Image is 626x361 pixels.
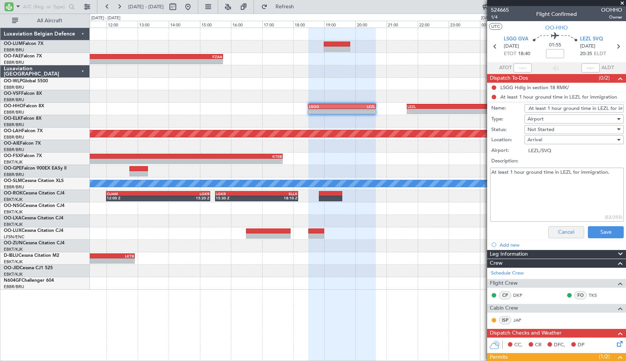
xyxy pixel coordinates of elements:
a: EBBR/BRU [4,47,24,53]
span: Crew [490,259,503,268]
span: Cabin Crew [490,304,518,313]
a: OO-VSFFalcon 8X [4,91,42,96]
button: UTC [489,23,502,30]
div: 12:00 [106,21,137,28]
span: Refresh [269,4,301,9]
div: OJAM [107,191,158,196]
input: --:-- [514,63,532,73]
a: EBKT/KJK [4,159,23,165]
div: 15:20 Z [158,196,209,200]
div: CP [499,291,511,299]
a: EBKT/KJK [4,272,23,277]
span: [DATE] - [DATE] [128,3,164,10]
div: 23:00 [449,21,480,28]
a: OO-LAHFalcon 7X [4,129,43,133]
a: OO-WLPGlobal 5500 [4,79,48,83]
button: Refresh [258,1,303,13]
div: (52/255) [605,214,622,221]
span: OO-LXA [4,216,22,221]
label: Type: [491,116,524,123]
span: OO-HHO [4,104,23,108]
span: OO-FAE [4,54,21,59]
a: EBKT/KJK [4,197,23,202]
a: OO-AIEFalcon 7X [4,141,41,146]
span: OO-JID [4,266,20,270]
a: OO-HHOFalcon 8X [4,104,44,108]
a: OO-FAEFalcon 7X [4,54,42,59]
a: EBKT/KJK [4,247,23,252]
span: Owner [601,14,622,20]
span: OO-HHO [545,24,568,32]
span: D-IBLU [4,253,18,258]
a: EBBR/BRU [4,85,24,90]
span: OO-LUX [4,228,22,233]
div: - [105,259,134,263]
span: [DATE] [504,43,519,50]
span: Arrival [528,136,542,143]
span: OO-WLP [4,79,22,83]
span: LEZL SVQ [580,35,603,43]
a: EBBR/BRU [4,134,24,140]
a: EBBR/BRU [4,60,24,65]
span: Leg Information [490,250,528,259]
a: JAP [513,317,530,324]
span: 20:35 [580,50,592,58]
div: Flight Confirmed [536,10,577,18]
a: OO-JIDCessna CJ1 525 [4,266,53,270]
div: 13:00 [138,21,169,28]
span: CC, [514,341,523,349]
a: Schedule Crew [491,270,524,277]
div: 20:00 [355,21,386,28]
a: EBBR/BRU [4,284,24,290]
span: ETOT [504,50,516,58]
a: OO-FSXFalcon 7X [4,154,42,158]
span: Flight Crew [490,279,518,288]
button: Cancel [548,226,584,238]
div: - [102,59,222,64]
button: All Aircraft [8,15,82,27]
a: EBBR/BRU [4,147,24,153]
div: FZAA [102,54,222,59]
div: LKTB [105,254,134,258]
span: Dispatch Checks and Weather [490,329,561,338]
a: EBBR/BRU [4,122,24,128]
span: ELDT [594,50,606,58]
span: Not Started [528,126,554,133]
div: [DATE] - [DATE] [91,15,120,22]
div: - [148,159,282,164]
span: OO-ZUN [4,241,23,245]
a: OO-LUXCessna Citation CJ4 [4,228,63,233]
a: OO-LUMFalcon 7X [4,42,43,46]
div: ISP [499,316,511,324]
div: 12:00 Z [107,196,158,200]
span: 18:40 [518,50,530,58]
span: OO-ELK [4,116,21,121]
div: EBKT [76,254,105,258]
button: Save [588,226,624,238]
a: OO-ZUNCessna Citation CJ4 [4,241,65,245]
span: DFC, [554,341,565,349]
span: OO-LAH [4,129,22,133]
span: OO-VSF [4,91,21,96]
div: 19:00 [324,21,355,28]
span: ATOT [499,64,512,72]
a: EBBR/BRU [4,110,24,115]
span: OO-LUM [4,42,23,46]
span: 524665 [491,6,509,14]
span: 01:55 [549,42,561,49]
span: ALDT [601,64,614,72]
div: 18:00 [293,21,324,28]
span: CR [535,341,541,349]
span: OO-FSX [4,154,21,158]
label: Location: [491,136,524,144]
span: LSGG GVA [504,35,528,43]
div: 17:00 [262,21,293,28]
a: D-IBLUCessna Citation M2 [4,253,59,258]
span: OOHHO [601,6,622,14]
div: 15:00 [200,21,231,28]
a: OO-ROKCessna Citation CJ4 [4,191,65,196]
div: LGKR [216,191,257,196]
div: 22:00 [418,21,449,28]
span: N604GF [4,278,22,283]
div: [DATE] - [DATE] [481,15,510,22]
